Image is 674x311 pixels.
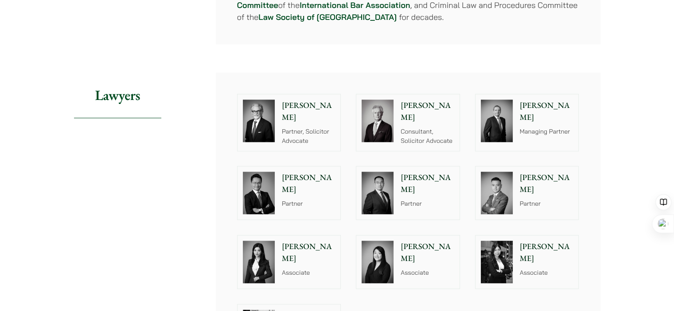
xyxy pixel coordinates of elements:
[475,94,579,151] a: [PERSON_NAME] Managing Partner
[356,235,460,289] a: [PERSON_NAME] Associate
[356,94,460,151] a: [PERSON_NAME] Consultant, Solicitor Advocate
[520,172,573,196] p: [PERSON_NAME]
[243,241,275,283] img: Florence Yan photo
[282,199,335,208] p: Partner
[475,235,579,289] a: Joanne Lam photo [PERSON_NAME] Associate
[258,12,397,22] a: Law Society of [GEOGRAPHIC_DATA]
[356,166,460,220] a: [PERSON_NAME] Partner
[74,73,161,118] h2: Lawyers
[237,166,341,220] a: [PERSON_NAME] Partner
[520,127,573,136] p: Managing Partner
[282,268,335,277] p: Associate
[237,94,341,151] a: [PERSON_NAME] Partner, Solicitor Advocate
[520,199,573,208] p: Partner
[401,172,454,196] p: [PERSON_NAME]
[520,100,573,123] p: [PERSON_NAME]
[481,241,513,283] img: Joanne Lam photo
[401,199,454,208] p: Partner
[401,100,454,123] p: [PERSON_NAME]
[520,268,573,277] p: Associate
[282,172,335,196] p: [PERSON_NAME]
[282,127,335,146] p: Partner, Solicitor Advocate
[282,241,335,265] p: [PERSON_NAME]
[520,241,573,265] p: [PERSON_NAME]
[401,241,454,265] p: [PERSON_NAME]
[401,127,454,146] p: Consultant, Solicitor Advocate
[475,166,579,220] a: [PERSON_NAME] Partner
[401,268,454,277] p: Associate
[237,235,341,289] a: Florence Yan photo [PERSON_NAME] Associate
[282,100,335,123] p: [PERSON_NAME]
